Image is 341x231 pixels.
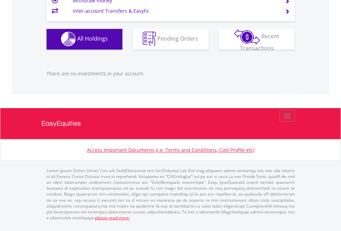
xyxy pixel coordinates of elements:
p: There are no investments in your account. [47,70,295,77]
td: Inter-account Transfers & EasyFx [73,6,277,16]
span: Recent Transactions [240,32,280,52]
a: please read more: [95,215,130,221]
span: Pending Orders [157,35,198,42]
button: Pending Orders [133,29,209,50]
button: All Holdings [47,29,122,50]
button: Recent Transactions [219,29,295,50]
img: pending_instructions-wht.png [143,32,156,46]
a: EasyEquities [41,108,300,139]
img: transactions-zar-wht.png [234,29,260,44]
p: Lorem Ipsum Dolors (Ame) Con a/e SeddOeiusmod tem InciDiduntut Lab Etd mag aliquaen admin veniamq... [47,168,295,221]
span: All Holdings [77,35,108,42]
img: holdings-wht.png [61,32,76,46]
a: Access Important Documents (i.e. Terms and Conditions, Cost Profile etc) [87,147,254,153]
